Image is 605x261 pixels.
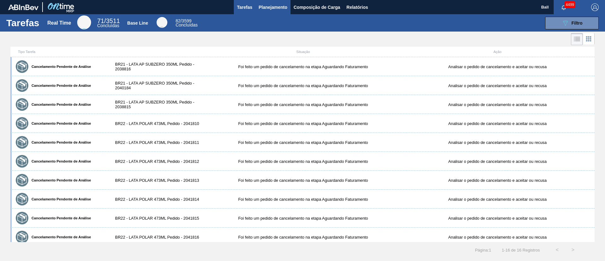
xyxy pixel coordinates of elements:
[206,140,400,145] div: Foi feito um pedido de cancelamento na etapa Aguardando Faturamento
[28,65,91,68] label: Cancelamento Pendente de Análise
[97,23,119,28] span: Concluídas
[109,81,206,90] div: BR21 - LATA AP SUBZERO 350ML Pedido - 2040184
[206,64,400,69] div: Foi feito um pedido de cancelamento na etapa Aguardando Faturamento
[28,178,91,182] label: Cancelamento Pendente de Análise
[176,18,181,23] span: 82
[109,140,206,145] div: BR22 - LATA POLAR 473ML Pedido - 2041811
[206,159,400,164] div: Foi feito um pedido de cancelamento na etapa Aguardando Faturamento
[109,216,206,221] div: BR22 - LATA POLAR 473ML Pedido - 2041815
[400,159,595,164] div: Analisar o pedido de cancelamento e aceitar ou recusa
[157,17,167,28] div: Base Line
[583,33,595,45] div: Visão em Cards
[571,33,583,45] div: Visão em Lista
[127,21,148,26] div: Base Line
[591,3,599,11] img: Logout
[501,248,540,252] span: 1 - 16 de 16 Registros
[97,17,104,24] span: 71
[206,197,400,202] div: Foi feito um pedido de cancelamento na etapa Aguardando Faturamento
[206,178,400,183] div: Foi feito um pedido de cancelamento na etapa Aguardando Faturamento
[28,140,91,144] label: Cancelamento Pendente de Análise
[554,3,574,12] button: Notificações
[28,84,91,87] label: Cancelamento Pendente de Análise
[176,19,198,27] div: Base Line
[400,197,595,202] div: Analisar o pedido de cancelamento e aceitar ou recusa
[400,178,595,183] div: Analisar o pedido de cancelamento e aceitar ou recusa
[77,15,91,29] div: Real Time
[28,197,91,201] label: Cancelamento Pendente de Análise
[565,242,581,258] button: >
[97,17,120,24] span: / 3511
[176,22,198,27] span: Concluídas
[206,83,400,88] div: Foi feito um pedido de cancelamento na etapa Aguardando Faturamento
[400,83,595,88] div: Analisar o pedido de cancelamento e aceitar ou recusa
[109,235,206,240] div: BR22 - LATA POLAR 473ML Pedido - 2041816
[6,19,39,27] h1: Tarefas
[400,216,595,221] div: Analisar o pedido de cancelamento e aceitar ou recusa
[206,121,400,126] div: Foi feito um pedido de cancelamento na etapa Aguardando Faturamento
[206,235,400,240] div: Foi feito um pedido de cancelamento na etapa Aguardando Faturamento
[28,235,91,239] label: Cancelamento Pendente de Análise
[8,4,38,10] img: TNhmsLtSVTkK8tSr43FrP2fwEKptu5GPRR3wAAAABJRU5ErkJggg==
[545,17,599,29] button: Filtro
[206,50,400,54] div: Situação
[400,64,595,69] div: Analisar o pedido de cancelamento e aceitar ou recusa
[176,18,192,23] span: / 3599
[259,3,287,11] span: Planejamento
[109,178,206,183] div: BR22 - LATA POLAR 473ML Pedido - 2041813
[549,242,565,258] button: <
[12,50,109,54] div: Tipo Tarefa
[109,62,206,71] div: BR21 - LATA AP SUBZERO 350ML Pedido - 2038816
[400,235,595,240] div: Analisar o pedido de cancelamento e aceitar ou recusa
[347,3,368,11] span: Relatórios
[206,216,400,221] div: Foi feito um pedido de cancelamento na etapa Aguardando Faturamento
[109,197,206,202] div: BR22 - LATA POLAR 473ML Pedido - 2041814
[475,248,491,252] span: Página : 1
[400,140,595,145] div: Analisar o pedido de cancelamento e aceitar ou recusa
[28,216,91,220] label: Cancelamento Pendente de Análise
[109,159,206,164] div: BR22 - LATA POLAR 473ML Pedido - 2041812
[237,3,252,11] span: Tarefas
[294,3,340,11] span: Composição de Carga
[109,100,206,109] div: BR21 - LATA AP SUBZERO 350ML Pedido - 2038815
[400,50,595,54] div: Ação
[564,1,575,8] span: 4499
[400,121,595,126] div: Analisar o pedido de cancelamento e aceitar ou recusa
[47,20,71,26] div: Real Time
[28,103,91,106] label: Cancelamento Pendente de Análise
[28,122,91,125] label: Cancelamento Pendente de Análise
[400,102,595,107] div: Analisar o pedido de cancelamento e aceitar ou recusa
[572,21,583,26] span: Filtro
[109,121,206,126] div: BR22 - LATA POLAR 473ML Pedido - 2041810
[28,159,91,163] label: Cancelamento Pendente de Análise
[206,102,400,107] div: Foi feito um pedido de cancelamento na etapa Aguardando Faturamento
[97,18,120,28] div: Real Time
